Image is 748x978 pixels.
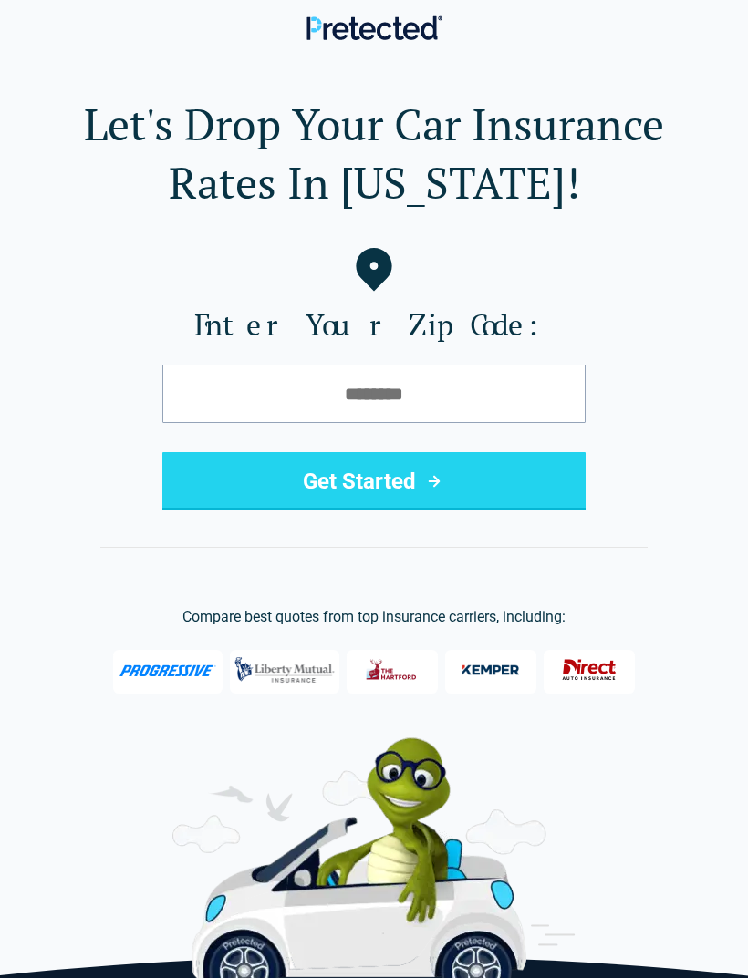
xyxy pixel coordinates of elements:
[553,651,626,689] img: Direct General
[29,306,719,343] label: Enter Your Zip Code:
[29,606,719,628] p: Compare best quotes from top insurance carriers, including:
[454,651,527,689] img: Kemper
[29,95,719,211] h1: Let's Drop Your Car Insurance Rates In [US_STATE]!
[119,664,217,677] img: Progressive
[230,648,339,692] img: Liberty Mutual
[162,452,586,510] button: Get Started
[356,651,429,689] img: The Hartford
[306,15,442,40] img: Pretected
